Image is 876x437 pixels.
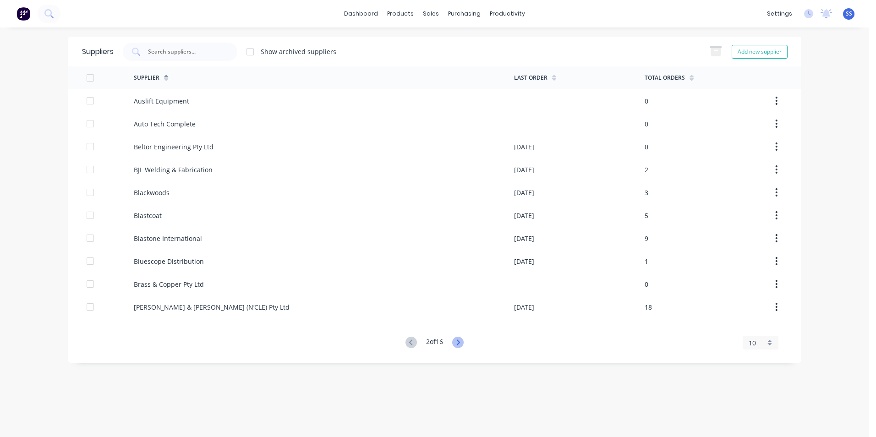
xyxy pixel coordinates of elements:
[645,188,648,197] div: 3
[418,7,443,21] div: sales
[134,165,213,175] div: BJL Welding & Fabrication
[514,74,547,82] div: Last Order
[134,119,196,129] div: Auto Tech Complete
[645,96,648,106] div: 0
[134,279,204,289] div: Brass & Copper Pty Ltd
[134,188,170,197] div: Blackwoods
[645,119,648,129] div: 0
[134,302,290,312] div: [PERSON_NAME] & [PERSON_NAME] (N’CLE) Pty Ltd
[514,165,534,175] div: [DATE]
[645,165,648,175] div: 2
[645,302,652,312] div: 18
[514,211,534,220] div: [DATE]
[134,142,214,152] div: Beltor Engineering Pty Ltd
[645,211,648,220] div: 5
[514,234,534,243] div: [DATE]
[261,47,336,56] div: Show archived suppliers
[147,47,223,56] input: Search suppliers...
[339,7,383,21] a: dashboard
[645,279,648,289] div: 0
[134,257,204,266] div: Bluescope Distribution
[443,7,485,21] div: purchasing
[645,74,685,82] div: Total Orders
[514,257,534,266] div: [DATE]
[846,10,852,18] span: SS
[762,7,797,21] div: settings
[134,74,159,82] div: Supplier
[383,7,418,21] div: products
[82,46,114,57] div: Suppliers
[514,188,534,197] div: [DATE]
[134,234,202,243] div: Blastone International
[485,7,530,21] div: productivity
[426,337,443,349] div: 2 of 16
[749,338,756,348] span: 10
[645,142,648,152] div: 0
[134,96,189,106] div: Auslift Equipment
[732,45,788,59] button: Add new supplier
[645,257,648,266] div: 1
[134,211,162,220] div: Blastcoat
[514,302,534,312] div: [DATE]
[514,142,534,152] div: [DATE]
[645,234,648,243] div: 9
[16,7,30,21] img: Factory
